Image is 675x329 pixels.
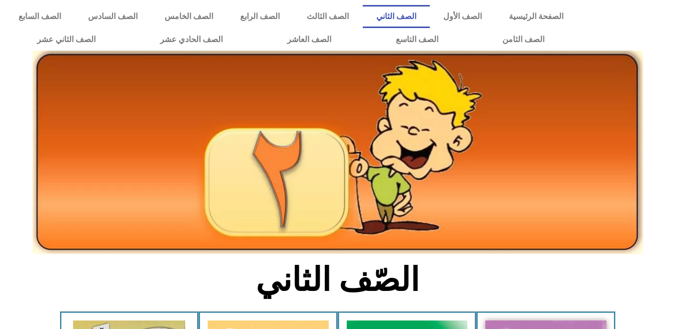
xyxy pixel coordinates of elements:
[363,5,430,28] a: الصف الثاني
[5,5,75,28] a: الصف السابع
[75,5,151,28] a: الصف السادس
[495,5,577,28] a: الصفحة الرئيسية
[151,5,227,28] a: الصف الخامس
[227,5,293,28] a: الصف الرابع
[172,260,503,299] h2: الصّف الثاني
[430,5,495,28] a: الصف الأول
[363,28,470,51] a: الصف التاسع
[293,5,362,28] a: الصف الثالث
[470,28,577,51] a: الصف الثامن
[5,28,128,51] a: الصف الثاني عشر
[255,28,364,51] a: الصف العاشر
[128,28,255,51] a: الصف الحادي عشر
